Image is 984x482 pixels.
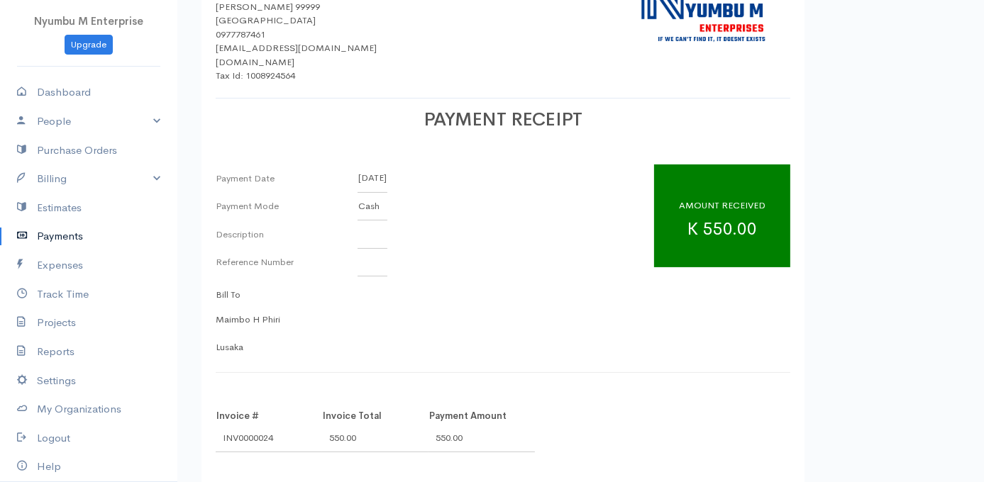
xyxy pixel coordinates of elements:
[429,408,535,424] th: Payment Amount
[216,408,322,424] th: Invoice #
[216,424,322,452] td: INV0000024
[358,192,387,220] td: Cash
[429,424,535,452] td: 550.00
[322,424,429,452] td: 550.00
[216,220,358,249] td: Description
[322,408,429,424] th: Invoice Total
[216,288,280,302] p: Bill To
[216,164,358,193] td: Payment Date
[358,164,387,193] td: [DATE]
[216,288,280,354] div: Maimbo H Phiri Lusaka
[65,35,113,55] a: Upgrade
[216,192,358,220] td: Payment Mode
[679,199,765,211] span: AMOUNT RECEIVED
[216,110,790,130] h1: PAYMENT RECEIPT
[654,164,790,267] div: K 550.00
[34,14,143,28] span: Nyumbu M Enterprise
[216,248,358,276] td: Reference Number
